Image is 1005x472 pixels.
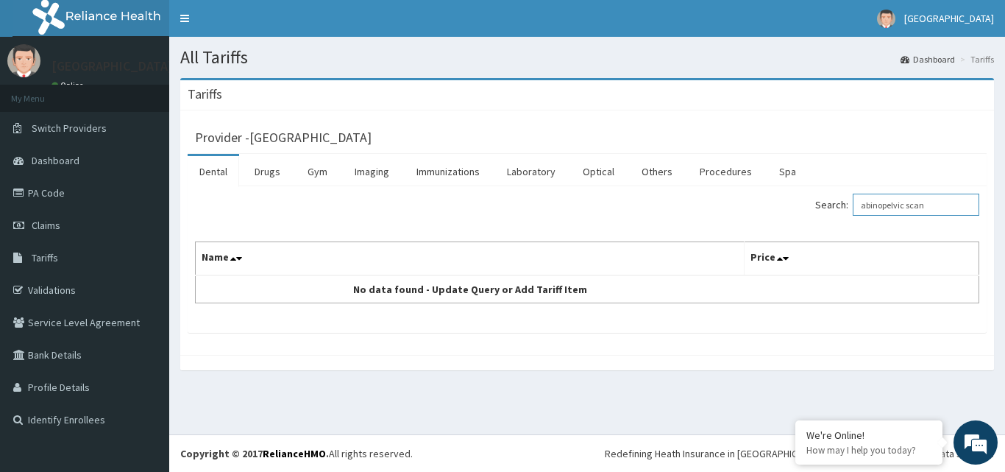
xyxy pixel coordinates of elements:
[180,447,329,460] strong: Copyright © 2017 .
[630,156,684,187] a: Others
[32,219,60,232] span: Claims
[241,7,277,43] div: Minimize live chat window
[196,242,745,276] th: Name
[688,156,764,187] a: Procedures
[744,242,979,276] th: Price
[77,82,247,102] div: Chat with us now
[767,156,808,187] a: Spa
[806,429,931,442] div: We're Online!
[188,88,222,101] h3: Tariffs
[52,80,87,91] a: Online
[243,156,292,187] a: Drugs
[32,154,79,167] span: Dashboard
[405,156,491,187] a: Immunizations
[296,156,339,187] a: Gym
[815,194,979,216] label: Search:
[806,444,931,457] p: How may I help you today?
[853,194,979,216] input: Search:
[188,156,239,187] a: Dental
[877,10,895,28] img: User Image
[32,251,58,264] span: Tariffs
[263,447,326,460] a: RelianceHMO
[7,315,280,367] textarea: Type your message and hit 'Enter'
[85,142,203,291] span: We're online!
[196,275,745,303] td: No data found - Update Query or Add Tariff Item
[32,121,107,135] span: Switch Providers
[495,156,567,187] a: Laboratory
[169,434,1005,472] footer: All rights reserved.
[904,12,994,25] span: [GEOGRAPHIC_DATA]
[343,156,401,187] a: Imaging
[27,74,60,110] img: d_794563401_company_1708531726252_794563401
[52,60,173,73] p: [GEOGRAPHIC_DATA]
[180,48,994,67] h1: All Tariffs
[956,53,994,66] li: Tariffs
[7,44,40,77] img: User Image
[571,156,626,187] a: Optical
[605,446,994,461] div: Redefining Heath Insurance in [GEOGRAPHIC_DATA] using Telemedicine and Data Science!
[901,53,955,66] a: Dashboard
[195,131,372,144] h3: Provider - [GEOGRAPHIC_DATA]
